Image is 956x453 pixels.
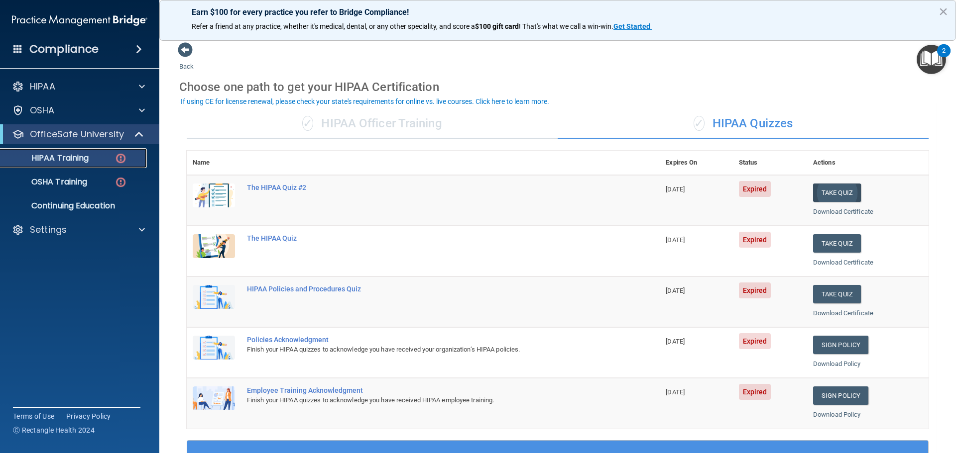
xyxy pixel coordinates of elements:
[12,104,145,116] a: OSHA
[247,234,610,242] div: The HIPAA Quiz
[12,81,145,92] a: HIPAA
[12,128,144,140] a: OfficeSafe University
[192,22,475,30] span: Refer a friend at any practice, whether it's medical, dental, or any other speciality, and score a
[247,394,610,406] div: Finish your HIPAA quizzes to acknowledge you have received HIPAA employee training.
[739,181,771,197] span: Expired
[613,22,650,30] strong: Get Started
[613,22,652,30] a: Get Started
[807,151,929,175] th: Actions
[187,151,241,175] th: Name
[939,3,948,19] button: Close
[813,234,861,253] button: Take Quiz
[917,45,946,74] button: Open Resource Center, 2 new notifications
[6,201,142,211] p: Continuing Education
[475,22,519,30] strong: $100 gift card
[30,104,55,116] p: OSHA
[302,116,313,131] span: ✓
[813,183,861,202] button: Take Quiz
[813,285,861,303] button: Take Quiz
[30,128,124,140] p: OfficeSafe University
[733,151,807,175] th: Status
[179,96,551,106] button: If using CE for license renewal, please check your state's requirements for online vs. live cours...
[739,282,771,298] span: Expired
[813,208,873,215] a: Download Certificate
[666,287,685,294] span: [DATE]
[942,51,946,64] div: 2
[12,10,147,30] img: PMB logo
[192,7,924,17] p: Earn $100 for every practice you refer to Bridge Compliance!
[694,116,705,131] span: ✓
[29,42,99,56] h4: Compliance
[660,151,732,175] th: Expires On
[6,153,89,163] p: HIPAA Training
[784,382,944,422] iframe: Drift Widget Chat Controller
[115,176,127,188] img: danger-circle.6113f641.png
[179,51,194,70] a: Back
[12,224,145,236] a: Settings
[247,183,610,191] div: The HIPAA Quiz #2
[247,336,610,344] div: Policies Acknowledgment
[247,285,610,293] div: HIPAA Policies and Procedures Quiz
[666,185,685,193] span: [DATE]
[813,336,868,354] a: Sign Policy
[179,73,936,101] div: Choose one path to get your HIPAA Certification
[739,384,771,400] span: Expired
[6,177,87,187] p: OSHA Training
[558,109,929,139] div: HIPAA Quizzes
[519,22,613,30] span: ! That's what we call a win-win.
[187,109,558,139] div: HIPAA Officer Training
[813,360,861,367] a: Download Policy
[30,224,67,236] p: Settings
[66,411,111,421] a: Privacy Policy
[666,338,685,345] span: [DATE]
[739,333,771,349] span: Expired
[813,309,873,317] a: Download Certificate
[813,259,873,266] a: Download Certificate
[247,386,610,394] div: Employee Training Acknowledgment
[115,152,127,165] img: danger-circle.6113f641.png
[13,411,54,421] a: Terms of Use
[739,232,771,248] span: Expired
[247,344,610,356] div: Finish your HIPAA quizzes to acknowledge you have received your organization’s HIPAA policies.
[13,425,95,435] span: Ⓒ Rectangle Health 2024
[666,388,685,396] span: [DATE]
[666,236,685,244] span: [DATE]
[30,81,55,92] p: HIPAA
[181,98,549,105] div: If using CE for license renewal, please check your state's requirements for online vs. live cours...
